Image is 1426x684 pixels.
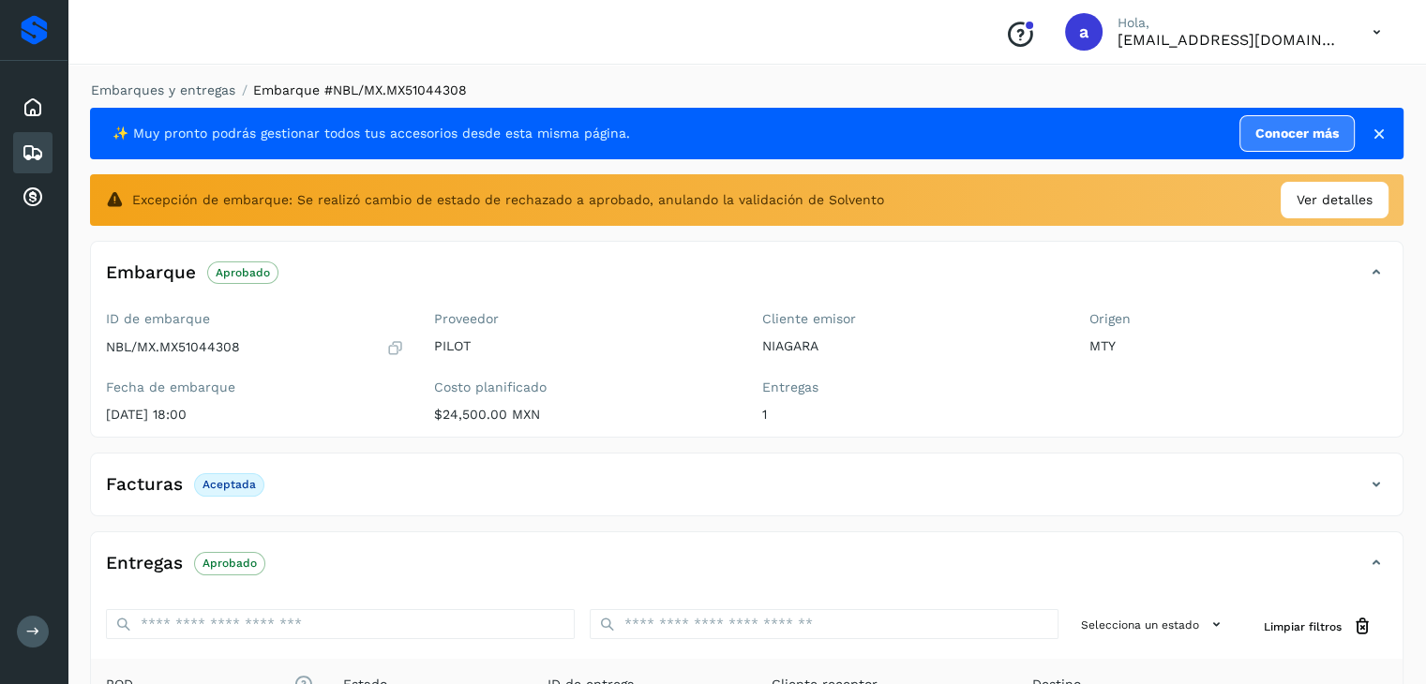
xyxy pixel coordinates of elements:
[1264,618,1342,635] span: Limpiar filtros
[1297,190,1373,210] span: Ver detalles
[1073,609,1234,640] button: Selecciona un estado
[762,407,1060,423] p: 1
[13,132,53,173] div: Embarques
[91,257,1403,304] div: EmbarqueAprobado
[203,478,256,491] p: Aceptada
[106,474,183,496] h4: Facturas
[13,177,53,218] div: Cuentas por cobrar
[106,379,404,395] label: Fecha de embarque
[106,339,240,355] p: NBL/MX.MX51044308
[434,311,732,327] label: Proveedor
[91,468,1403,515] div: FacturasAceptada
[253,82,467,97] span: Embarque #NBL/MX.MX51044308
[762,338,1060,354] p: NIAGARA
[91,547,1403,594] div: EntregasAprobado
[203,557,257,570] p: Aprobado
[13,87,53,128] div: Inicio
[1118,15,1343,31] p: Hola,
[113,124,630,143] span: ✨ Muy pronto podrás gestionar todos tus accesorios desde esta misma página.
[91,82,235,97] a: Embarques y entregas
[106,262,196,284] h4: Embarque
[106,311,404,327] label: ID de embarque
[106,553,183,574] h4: Entregas
[762,379,1060,395] label: Entregas
[434,407,732,423] p: $24,500.00 MXN
[1249,609,1388,644] button: Limpiar filtros
[762,311,1060,327] label: Cliente emisor
[1089,338,1388,354] p: MTY
[1089,311,1388,327] label: Origen
[132,190,884,210] span: Excepción de embarque: Se realizó cambio de estado de rechazado a aprobado, anulando la validació...
[1239,115,1355,152] a: Conocer más
[216,266,270,279] p: Aprobado
[106,407,404,423] p: [DATE] 18:00
[434,338,732,354] p: PILOT
[1118,31,1343,49] p: aux.facturacion@atpilot.mx
[90,81,1403,100] nav: breadcrumb
[434,379,732,395] label: Costo planificado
